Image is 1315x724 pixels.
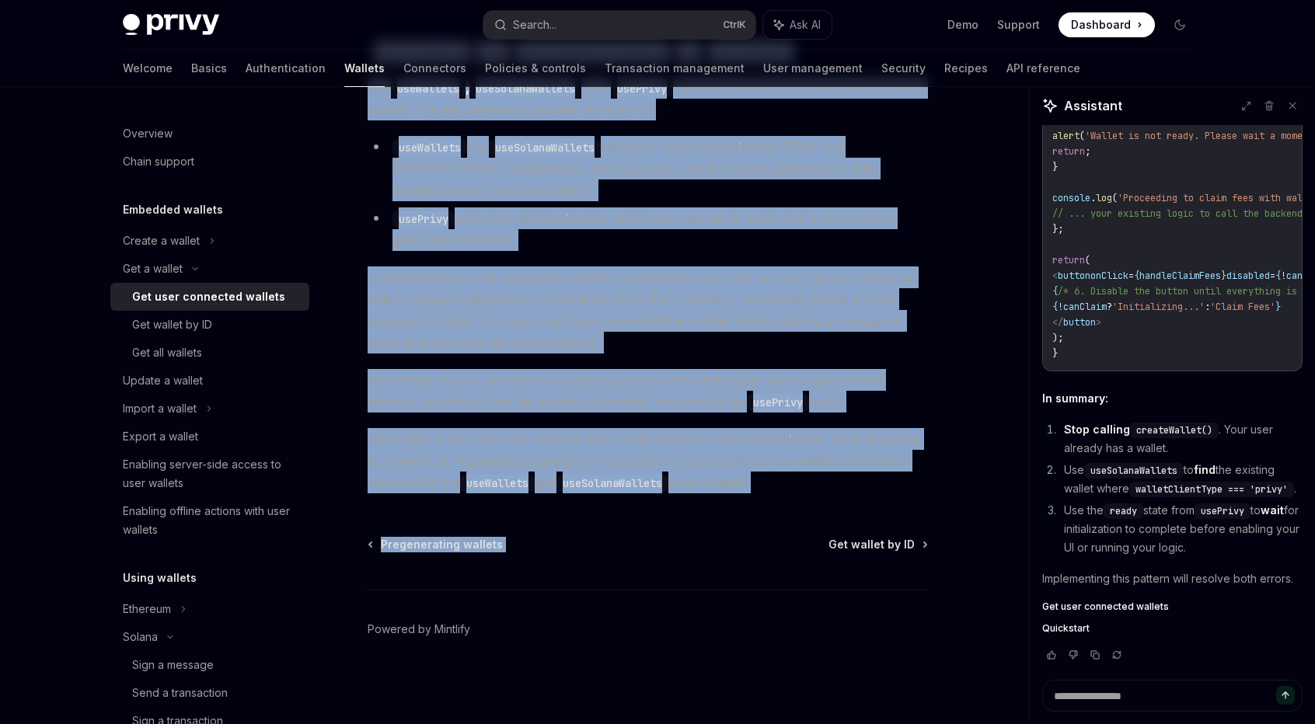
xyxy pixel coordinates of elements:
[1064,423,1219,436] strong: Stop calling
[132,656,214,674] div: Sign a message
[1074,114,1118,127] span: canClaim
[828,537,926,552] a: Get wallet by ID
[1128,270,1134,282] span: =
[1058,270,1090,282] span: button
[110,497,309,544] a: Enabling offline actions with user wallets
[123,371,203,390] div: Update a wallet
[1059,12,1155,37] a: Dashboard
[1090,192,1096,204] span: .
[368,266,928,353] span: Linked wallets are not necessarily actively connected to your site, so you may not always be able...
[110,451,309,497] a: Enabling server-side access to user wallets
[110,120,309,148] a: Overview
[1135,483,1288,496] span: walletClientType === 'privy'
[1052,301,1058,313] span: {
[1107,301,1112,313] span: ?
[483,11,755,39] button: Search...CtrlK
[1006,50,1080,87] a: API reference
[532,211,567,226] em: linked
[1201,505,1244,517] span: usePrivy
[723,19,746,31] span: Ctrl K
[1118,114,1134,127] span: ) {
[1085,254,1090,266] span: (
[947,17,978,33] a: Demo
[1059,501,1303,557] li: Use the state from to for initialization to complete before enabling your UI or running your logic.
[368,136,928,201] li: and will return all wallets (EVM and [PERSON_NAME], respectively), which you can use to request s...
[1052,223,1063,235] span: };
[110,367,309,395] a: Update a wallet
[123,200,223,219] h5: Embedded wallets
[123,455,300,493] div: Enabling server-side access to user wallets
[1194,463,1216,476] strong: find
[1063,301,1107,313] span: canClaim
[1052,285,1058,298] span: {
[132,343,202,362] div: Get all wallets
[881,50,926,87] a: Security
[123,50,173,87] a: Welcome
[747,394,809,411] code: usePrivy
[110,339,309,367] a: Get all wallets
[1110,505,1137,517] span: ready
[611,80,673,97] code: usePrivy
[123,124,173,143] div: Overview
[1090,465,1177,477] span: useSolanaWallets
[513,16,556,34] div: Search...
[997,17,1040,33] a: Support
[828,537,915,552] span: Get wallet by ID
[678,139,739,155] em: connected
[123,231,200,250] div: Create a wallet
[1064,96,1122,115] span: Assistant
[1042,622,1090,635] span: Quickstart
[1052,161,1058,173] span: }
[368,369,928,412] span: Concretely, if your use case only requires you to verify that a user owns a given wallet address,...
[1275,270,1281,282] span: {
[1139,270,1221,282] span: handleClaimFees
[1052,114,1063,127] span: if
[368,207,928,251] li: will return all wallets, which you can use to verify that a user owns a given wallet address.
[1071,17,1131,33] span: Dashboard
[1167,12,1192,37] button: Toggle dark mode
[344,50,385,87] a: Wallets
[110,283,309,311] a: Get user connected wallets
[368,428,928,493] span: Otherwise, if your use case requires you to take actions on a wallet, such as getting its network...
[110,148,309,176] a: Chain support
[1136,424,1212,437] span: createWallet()
[132,287,285,306] div: Get user connected wallets
[110,679,309,707] a: Send a transaction
[191,50,227,87] a: Basics
[1205,301,1210,313] span: :
[1052,130,1080,142] span: alert
[368,621,470,637] a: Powered by Mintlify
[1052,254,1085,266] span: return
[123,569,197,587] h5: Using wallets
[485,50,586,87] a: Policies & controls
[1042,392,1108,405] strong: In summary:
[1090,270,1128,282] span: onClick
[728,431,790,447] em: connected
[1261,503,1284,517] strong: wait
[1063,114,1069,127] span: (
[1276,686,1295,705] button: Send message
[556,475,668,492] code: useSolanaWallets
[123,259,183,278] div: Get a wallet
[1221,270,1226,282] span: }
[1042,600,1169,613] span: Get user connected wallets
[132,315,212,334] div: Get wallet by ID
[392,211,455,228] code: usePrivy
[1059,461,1303,498] li: Use to the existing wallet where .
[1042,569,1303,588] p: Implementing this pattern will resolve both errors.
[460,475,535,492] code: useWallets
[123,628,158,646] div: Solana
[110,423,309,451] a: Export a wallet
[123,399,197,418] div: Import a wallet
[1096,316,1101,329] span: >
[1052,316,1063,329] span: </
[110,311,309,339] a: Get wallet by ID
[1052,270,1058,282] span: <
[369,537,503,552] a: Pregenerating wallets
[469,80,581,97] code: useSolanaWallets
[605,50,745,87] a: Transaction management
[391,80,466,97] code: useWallets
[1069,114,1074,127] span: !
[489,139,601,156] code: useSolanaWallets
[123,502,300,539] div: Enabling offline actions with user wallets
